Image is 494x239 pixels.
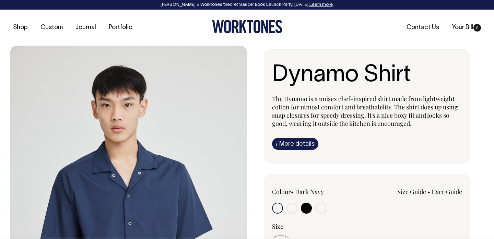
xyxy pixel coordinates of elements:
span: The Dynamo is a unisex chef-inspired shirt made from lightweight cotton for utmost comfort and br... [272,95,458,128]
label: Dark Navy [295,188,324,196]
a: Learn more [309,3,333,7]
a: Your Bill0 [449,22,484,33]
a: Care Guide [432,188,462,196]
span: 0 [473,24,481,32]
a: Shop [10,22,31,33]
a: Size Guide [397,188,426,196]
span: • [427,188,430,196]
a: Journal [73,22,99,33]
a: Custom [38,22,66,33]
div: Size [272,222,462,230]
a: iMore details [272,138,318,150]
span: • [291,188,294,196]
span: i [276,140,278,147]
h1: Dynamo Shirt [272,63,462,88]
a: Portfolio [106,22,135,33]
div: [PERSON_NAME] × Worktones ‘Secret Sauce’ Book Launch Party, [DATE]. . [7,2,487,7]
a: Contact Us [404,22,442,33]
div: Colour [272,188,348,196]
